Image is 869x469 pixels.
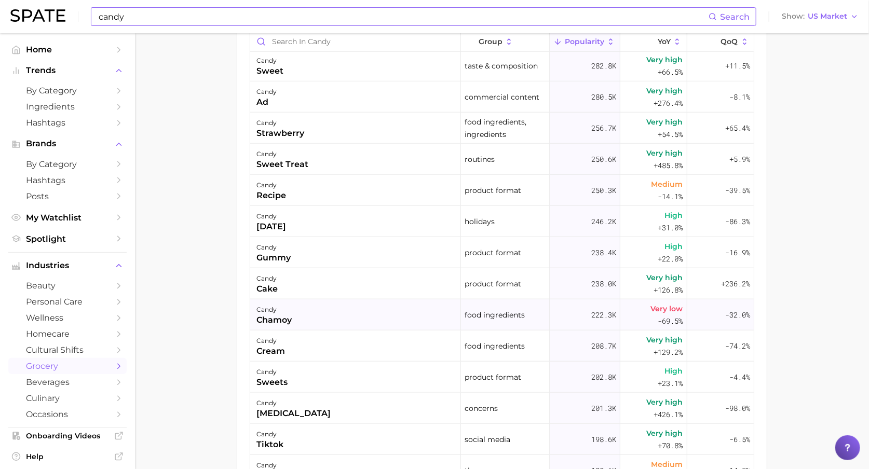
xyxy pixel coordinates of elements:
span: holidays [465,215,495,228]
span: 208.7k [591,340,616,352]
span: Very high [647,53,683,66]
button: candyrecipeproduct format250.3kMedium-14.1%-39.5% [250,175,754,206]
a: Help [8,449,127,464]
span: food ingredients [465,309,525,321]
button: Brands [8,136,127,151]
div: candy [256,304,292,316]
span: +426.1% [654,408,683,421]
span: -74.2% [725,340,750,352]
button: candysweettaste & composition282.8kVery high+66.5%+11.5% [250,50,754,81]
button: candychamoyfood ingredients222.3kVery low-69.5%-32.0% [250,299,754,330]
div: sweet [256,65,283,77]
button: group [461,32,549,52]
button: Popularity [550,32,620,52]
span: occasions [26,409,109,419]
span: -86.3% [725,215,750,228]
button: QoQ [687,32,754,52]
span: Industries [26,261,109,270]
div: gummy [256,252,291,264]
span: product format [465,246,521,259]
a: cultural shifts [8,342,127,358]
div: strawberry [256,127,304,140]
span: Trends [26,66,109,75]
span: 280.5k [591,91,616,103]
span: High [665,240,683,253]
span: homecare [26,329,109,339]
button: candyadcommercial content280.5kVery high+276.4%-8.1% [250,81,754,113]
a: by Category [8,156,127,172]
span: Very high [647,85,683,97]
span: High [665,209,683,222]
a: homecare [8,326,127,342]
div: candy [256,428,283,440]
span: +485.8% [654,159,683,172]
input: Search here for a brand, industry, or ingredient [98,8,709,25]
span: routines [465,153,495,165]
span: Very high [647,147,683,159]
div: sweet treat [256,158,308,171]
span: +31.0% [658,222,683,234]
a: by Category [8,82,127,99]
span: -8.1% [729,91,750,103]
span: food ingredients, ingredients [465,116,545,141]
span: 201.3k [591,402,616,415]
span: Very high [647,396,683,408]
span: beverages [26,377,109,387]
span: 222.3k [591,309,616,321]
a: Home [8,42,127,58]
span: +11.5% [725,60,750,72]
span: Onboarding Videos [26,431,109,440]
a: culinary [8,390,127,406]
span: 238.0k [591,278,616,290]
div: candy [256,397,331,409]
span: 256.7k [591,122,616,134]
span: personal care [26,297,109,307]
span: Very high [647,334,683,346]
span: +236.2% [721,278,750,290]
span: by Category [26,86,109,95]
button: Trends [8,63,127,78]
span: Very high [647,271,683,284]
span: Hashtags [26,118,109,128]
span: 250.3k [591,184,616,197]
a: Posts [8,188,127,204]
span: by Category [26,159,109,169]
span: product format [465,371,521,383]
span: Popularity [565,37,604,46]
span: -39.5% [725,184,750,197]
div: cake [256,283,278,295]
span: product format [465,278,521,290]
a: Hashtags [8,115,127,131]
span: -6.5% [729,433,750,446]
button: candy[MEDICAL_DATA]concerns201.3kVery high+426.1%-98.0% [250,393,754,424]
span: -4.4% [729,371,750,383]
span: 238.4k [591,246,616,259]
span: commercial content [465,91,539,103]
div: candy [256,86,277,98]
div: candy [256,241,291,254]
div: candy [256,272,278,285]
button: candytiktoksocial media198.6kVery high+70.8%-6.5% [250,424,754,455]
span: -98.0% [725,402,750,415]
div: cream [256,345,285,357]
button: Industries [8,258,127,273]
div: candy [256,179,286,191]
div: candy [256,210,286,223]
span: 246.2k [591,215,616,228]
span: Spotlight [26,234,109,244]
span: Brands [26,139,109,148]
input: Search in candy [250,32,460,51]
div: [DATE] [256,220,286,233]
span: Very low [651,302,683,315]
img: SPATE [10,9,65,22]
button: candycreamfood ingredients208.7kVery high+129.2%-74.2% [250,330,754,362]
span: +70.8% [658,439,683,452]
span: US Market [808,13,847,19]
button: candysweetsproduct format202.8kHigh+23.1%-4.4% [250,362,754,393]
div: tiktok [256,438,283,451]
span: +129.2% [654,346,683,358]
span: -16.9% [725,246,750,259]
button: candysweet treatroutines250.6kVery high+485.8%+5.9% [250,144,754,175]
span: -69.5% [658,315,683,327]
span: +126.8% [654,284,683,296]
